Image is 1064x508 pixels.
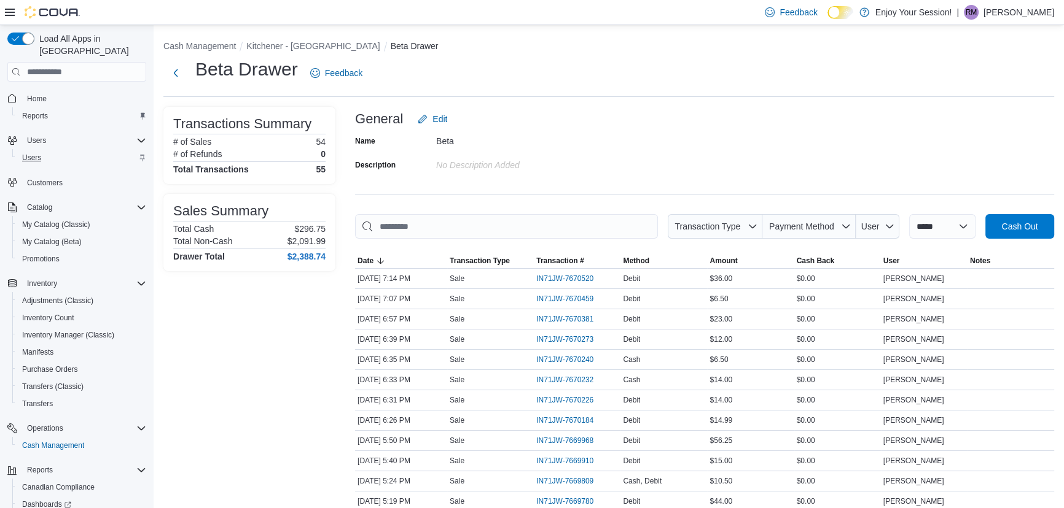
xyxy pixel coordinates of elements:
span: IN71JW-7670232 [536,375,593,385]
span: [PERSON_NAME] [883,274,944,283]
button: IN71JW-7670459 [536,291,606,306]
span: IN71JW-7669910 [536,456,593,466]
span: $6.50 [710,294,728,304]
div: [DATE] 6:26 PM [355,413,447,428]
span: RM [966,5,977,20]
span: Users [22,153,41,163]
span: $14.00 [710,375,732,385]
span: Debit [623,314,640,324]
button: Operations [22,421,68,436]
span: IN71JW-7669809 [536,476,593,486]
span: $56.25 [710,436,732,445]
span: [PERSON_NAME] [883,476,944,486]
span: Promotions [17,252,146,266]
span: $44.00 [710,496,732,506]
div: [DATE] 5:40 PM [355,453,447,468]
button: IN71JW-7670273 [536,332,606,347]
button: Inventory [22,276,62,291]
span: Transfers [17,396,146,411]
span: Manifests [22,347,53,357]
div: $0.00 [794,291,881,306]
span: [PERSON_NAME] [883,294,944,304]
span: Debit [623,415,640,425]
div: $0.00 [794,372,881,387]
a: Feedback [305,61,367,85]
span: Home [22,90,146,106]
span: Inventory Count [22,313,74,323]
div: [DATE] 6:31 PM [355,393,447,407]
a: Inventory Count [17,310,79,325]
h4: Total Transactions [173,164,249,174]
div: [DATE] 6:39 PM [355,332,447,347]
p: Sale [450,496,464,506]
span: Inventory Manager (Classic) [22,330,114,340]
span: Debit [623,496,640,506]
h6: Total Cash [173,224,214,234]
a: Users [17,150,46,165]
p: $2,091.99 [288,236,326,246]
button: My Catalog (Beta) [12,233,151,250]
button: Transaction # [534,253,620,268]
button: Method [620,253,707,268]
button: IN71JW-7670520 [536,271,606,286]
div: $0.00 [794,312,881,326]
h4: $2,388.74 [288,252,326,261]
div: $0.00 [794,271,881,286]
span: Date [358,256,374,266]
span: My Catalog (Beta) [22,237,82,247]
button: Reports [2,461,151,479]
h4: 55 [316,164,326,174]
span: Cash Out [1001,220,1038,233]
span: IN71JW-7670184 [536,415,593,425]
button: Inventory [2,275,151,292]
button: Amount [707,253,794,268]
button: User [856,214,899,239]
span: $36.00 [710,274,732,283]
span: $14.00 [710,395,732,405]
p: Sale [450,436,464,445]
span: Canadian Compliance [22,482,95,492]
p: Sale [450,456,464,466]
a: Customers [22,175,68,190]
button: Inventory Count [12,309,151,326]
button: Notes [968,253,1054,268]
a: Cash Management [17,438,89,453]
label: Name [355,136,375,146]
span: My Catalog (Beta) [17,234,146,249]
span: [PERSON_NAME] [883,496,944,506]
span: IN71JW-7669780 [536,496,593,506]
span: IN71JW-7670240 [536,355,593,364]
button: Beta Drawer [391,41,439,51]
button: Reports [12,107,151,125]
p: Sale [450,274,464,283]
p: Sale [450,395,464,405]
h3: Sales Summary [173,204,268,218]
button: Purchase Orders [12,361,151,378]
button: Cash Management [163,41,236,51]
a: Canadian Compliance [17,480,100,495]
button: Adjustments (Classic) [12,292,151,309]
img: Cova [25,6,80,18]
span: IN71JW-7670520 [536,274,593,283]
p: Sale [450,415,464,425]
p: Sale [450,375,464,385]
span: Purchase Orders [17,362,146,377]
div: $0.00 [794,474,881,488]
span: Catalog [22,200,146,215]
p: [PERSON_NAME] [984,5,1054,20]
button: IN71JW-7670232 [536,372,606,387]
button: IN71JW-7669809 [536,474,606,488]
div: [DATE] 6:33 PM [355,372,447,387]
span: Cash Management [17,438,146,453]
span: Operations [22,421,146,436]
span: [PERSON_NAME] [883,334,944,344]
div: $0.00 [794,352,881,367]
p: 0 [321,149,326,159]
button: Operations [2,420,151,437]
button: Cash Out [985,214,1054,239]
span: Promotions [22,254,60,264]
span: Transaction Type [675,221,740,231]
button: Promotions [12,250,151,267]
span: Cash [623,375,640,385]
span: Home [27,94,47,104]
